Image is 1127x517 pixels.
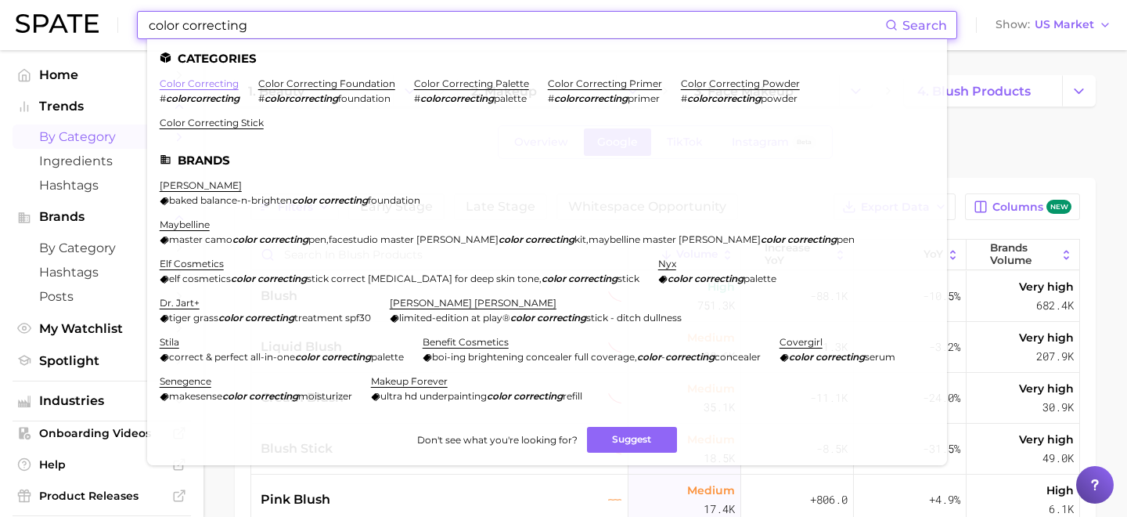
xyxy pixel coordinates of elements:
[39,154,164,168] span: Ingredients
[308,233,326,245] span: pen
[499,233,523,245] em: color
[160,273,639,284] div: ,
[761,233,785,245] em: color
[665,351,715,363] em: correcting
[432,351,637,363] span: boi-ing brightening concealer full coverage,
[169,390,222,402] span: makesense
[423,336,509,348] a: benefit cosmetics
[658,258,676,269] a: nyx
[13,421,191,445] a: Onboarding Videos
[1042,449,1074,468] span: 49.0k
[166,92,239,104] em: colorcorrecting
[904,75,1062,107] a: 4. blush products
[39,129,164,144] span: by Category
[261,490,330,509] span: pink blush
[780,336,823,348] a: covergirl
[548,78,662,89] a: color correcting primer
[258,78,395,89] a: color correcting foundation
[39,289,164,304] span: Posts
[371,375,448,387] a: makeup forever
[329,233,499,245] span: facestudio master [PERSON_NAME]
[169,351,295,363] span: correct & perfect all-in-one
[902,18,947,33] span: Search
[39,178,164,193] span: Hashtags
[563,390,582,402] span: refill
[1019,430,1074,449] span: Very high
[39,99,164,114] span: Trends
[160,219,210,230] a: maybelline
[13,205,191,229] button: Brands
[160,233,855,245] div: , ,
[160,52,934,65] li: Categories
[608,493,621,507] img: flat
[368,194,420,206] span: foundation
[554,92,628,104] em: colorcorrecting
[687,481,735,500] span: Medium
[996,20,1030,29] span: Show
[929,490,960,509] span: +4.9%
[13,484,191,508] a: Product Releases
[307,273,539,284] span: stick correct [MEDICAL_DATA] for deep skin tone
[13,149,191,173] a: Ingredients
[39,210,164,224] span: Brands
[257,273,307,284] em: correcting
[13,63,191,87] a: Home
[160,336,179,348] a: stila
[160,297,200,309] a: dr. jart+
[160,92,166,104] span: #
[417,434,578,446] span: Don't see what you're looking for?
[39,394,164,408] span: Industries
[542,273,566,284] em: color
[1036,296,1074,315] span: 682.4k
[13,236,191,260] a: by Category
[1062,75,1096,107] button: Change Category
[265,92,338,104] em: colorcorrecting
[789,351,813,363] em: color
[249,390,298,402] em: correcting
[510,312,535,324] em: color
[1019,379,1074,398] span: Very high
[16,14,99,33] img: SPATE
[39,353,164,368] span: Spotlight
[13,389,191,413] button: Industries
[816,351,865,363] em: correcting
[231,273,255,284] em: color
[661,351,665,363] span: -
[160,154,934,167] li: Brands
[222,390,247,402] em: color
[990,242,1057,266] span: Brands Volume
[687,92,761,104] em: colorcorrecting
[1019,328,1074,347] span: Very high
[39,426,164,440] span: Onboarding Videos
[160,258,224,269] a: elf cosmetics
[338,92,391,104] span: foundation
[13,260,191,284] a: Hashtags
[1036,347,1074,366] span: 207.9k
[1046,200,1071,215] span: new
[218,312,243,324] em: color
[487,390,511,402] em: color
[1042,398,1074,417] span: 30.9k
[169,233,232,245] span: master camo
[322,351,371,363] em: correcting
[637,351,661,363] em: color
[574,233,586,245] span: kit
[169,312,218,324] span: tiger grass
[525,233,574,245] em: correcting
[39,457,164,472] span: Help
[513,390,563,402] em: correcting
[39,240,164,255] span: by Category
[390,297,556,309] a: [PERSON_NAME] [PERSON_NAME]
[258,92,265,104] span: #
[160,78,239,89] a: color correcting
[992,15,1115,35] button: ShowUS Market
[169,273,231,284] span: elf cosmetics
[13,173,191,197] a: Hashtags
[744,273,776,284] span: palette
[694,273,744,284] em: correcting
[414,78,529,89] a: color correcting palette
[294,312,371,324] span: treatment spf30
[13,125,191,149] a: by Category
[810,490,848,509] span: +806.0
[298,390,352,402] span: moisturizer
